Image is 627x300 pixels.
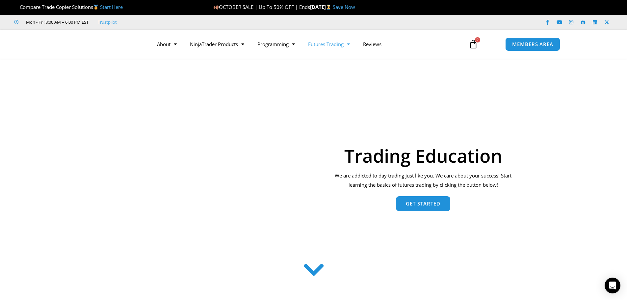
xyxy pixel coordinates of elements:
img: 🥇 [93,5,98,10]
a: Programming [251,37,301,52]
a: Trustpilot [98,18,117,26]
a: 0 [459,35,488,54]
a: NinjaTrader Products [183,37,251,52]
span: OCTOBER SALE | Up To 50% OFF | Ends [213,4,310,10]
img: 🍂 [214,5,219,10]
strong: [DATE] [310,4,333,10]
nav: Menu [150,37,461,52]
a: Get Started [396,196,450,211]
img: AdobeStock 293954085 1 Converted | Affordable Indicators – NinjaTrader [111,93,318,250]
span: MEMBERS AREA [512,42,553,47]
h1: Trading Education [330,147,516,165]
a: About [150,37,183,52]
span: Mon - Fri: 8:00 AM – 6:00 PM EST [24,18,89,26]
a: Save Now [333,4,355,10]
div: Open Intercom Messenger [605,278,620,293]
span: Get Started [406,201,440,206]
a: Reviews [356,37,388,52]
p: We are addicted to day trading just like you. We care about your success! Start learning the basi... [330,171,516,190]
a: Start Here [100,4,123,10]
img: 🏆 [14,5,19,10]
span: Compare Trade Copier Solutions [14,4,123,10]
img: LogoAI | Affordable Indicators – NinjaTrader [67,32,138,56]
span: 0 [475,37,480,42]
img: ⌛ [326,5,331,10]
a: MEMBERS AREA [505,38,560,51]
a: Futures Trading [301,37,356,52]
